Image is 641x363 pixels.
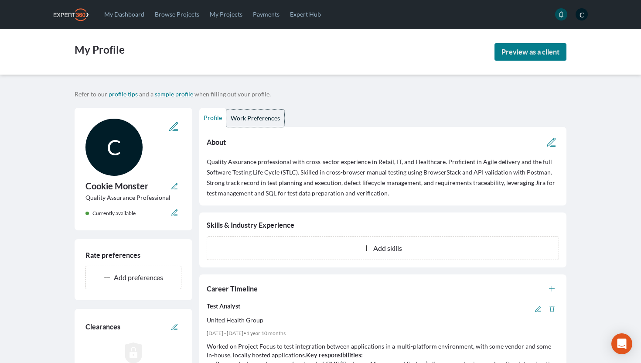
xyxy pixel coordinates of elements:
[169,122,178,131] svg: Change profile picture
[171,324,177,330] svg: icon
[207,316,263,325] span: United Health Group
[207,220,294,230] span: Skills & Industry Experience
[85,179,148,193] h3: Cookie Monster
[109,90,139,98] a: profile tips
[54,8,89,21] img: Expert360
[306,352,363,359] b: Key responsibilities:
[611,333,632,354] div: Open Intercom Messenger
[204,114,222,121] span: Profile
[207,158,555,197] span: Quality Assurance professional with cross-sector experience in Retail, IT, and Healthcare. Profic...
[494,43,566,61] a: Preview as a client
[93,273,174,282] div: Add preferences
[171,209,177,216] svg: Edit availability information
[85,322,120,332] span: Clearances
[558,11,564,17] svg: icon
[549,306,555,312] svg: Delete
[85,266,181,289] button: Add preferences
[85,193,181,202] span: Quality Assurance Professional
[364,245,370,251] svg: icon
[207,236,559,260] button: Add skills
[75,90,271,98] span: Refer to our and a when filling out your profile.
[85,119,143,176] span: C
[231,114,280,122] span: Work Preferences
[207,284,258,294] span: Career Timeline
[104,274,110,281] svg: icon
[214,244,552,253] div: Add skills
[171,183,177,189] svg: Edit personal information
[576,8,588,21] span: C
[207,137,226,147] span: About
[547,138,556,147] svg: Edit
[85,251,140,259] span: Rate preferences
[155,90,194,98] a: sample profile
[75,43,125,61] h3: My Profile
[226,110,284,127] button: Work Preferences
[549,286,555,292] svg: Add
[92,210,136,216] span: Currently available
[207,330,286,337] span: [DATE] - [DATE] • 1 year 10 months
[501,48,559,56] span: Preview as a client
[207,302,240,316] span: Test Analyst
[535,306,541,312] svg: Edit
